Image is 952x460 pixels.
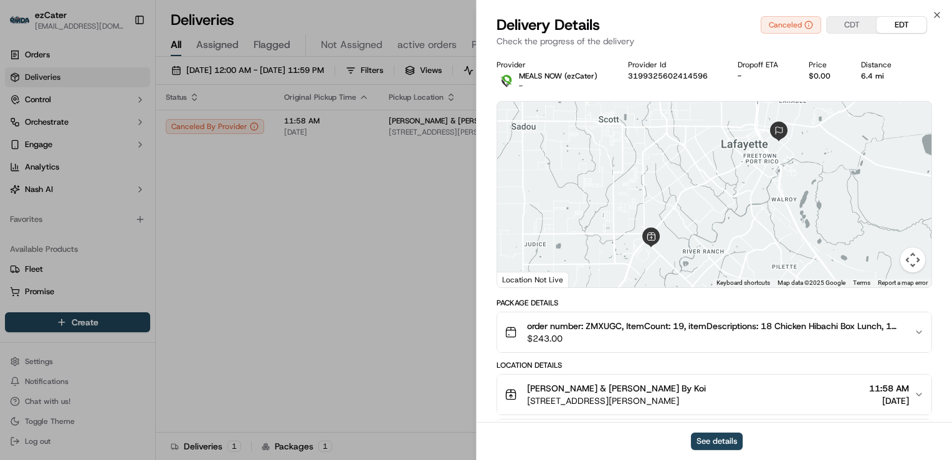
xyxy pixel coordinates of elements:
[32,80,224,93] input: Got a question? Start typing here...
[118,181,200,193] span: API Documentation
[42,119,204,132] div: Start new chat
[12,50,227,70] p: Welcome 👋
[738,60,789,70] div: Dropoff ETA
[628,71,708,81] button: 3199325602414596
[500,271,541,287] img: Google
[809,71,841,81] div: $0.00
[7,176,100,198] a: 📗Knowledge Base
[716,279,770,287] button: Keyboard shortcuts
[497,35,932,47] p: Check the progress of the delivery
[212,123,227,138] button: Start new chat
[100,176,205,198] a: 💻API Documentation
[527,395,706,407] span: [STREET_ADDRESS][PERSON_NAME]
[42,132,158,141] div: We're available if you need us!
[497,375,931,414] button: [PERSON_NAME] & [PERSON_NAME] By Koi[STREET_ADDRESS][PERSON_NAME]11:58 AM[DATE]
[519,81,523,91] span: -
[497,15,600,35] span: Delivery Details
[869,382,909,395] span: 11:58 AM
[105,182,115,192] div: 💻
[519,71,597,81] p: MEALS NOW (ezCater)
[861,60,902,70] div: Distance
[527,382,706,395] span: [PERSON_NAME] & [PERSON_NAME] By Koi
[88,211,151,221] a: Powered byPylon
[12,119,35,141] img: 1736555255976-a54dd68f-1ca7-489b-9aae-adbdc363a1c4
[497,60,608,70] div: Provider
[853,279,870,286] a: Terms (opens in new tab)
[500,271,541,287] a: Open this area in Google Maps (opens a new window)
[861,71,902,81] div: 6.4 mi
[900,247,925,272] button: Map camera controls
[778,279,845,286] span: Map data ©2025 Google
[877,17,926,33] button: EDT
[691,433,743,450] button: See details
[827,17,877,33] button: CDT
[124,211,151,221] span: Pylon
[628,60,718,70] div: Provider Id
[738,71,789,81] div: -
[12,182,22,192] div: 📗
[869,395,909,407] span: [DATE]
[527,332,904,345] span: $243.00
[878,279,928,286] a: Report a map error
[497,298,932,308] div: Package Details
[527,320,904,332] span: order number: ZMXUGC, ItemCount: 19, itemDescriptions: 18 Chicken Hibachi Box Lunch, 1 Gallon Uns...
[809,60,841,70] div: Price
[12,12,37,37] img: Nash
[497,360,932,370] div: Location Details
[25,181,95,193] span: Knowledge Base
[761,16,821,34] button: Canceled
[497,272,569,287] div: Location Not Live
[497,71,516,91] img: melas_now_logo.png
[497,312,931,352] button: order number: ZMXUGC, ItemCount: 19, itemDescriptions: 18 Chicken Hibachi Box Lunch, 1 Gallon Uns...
